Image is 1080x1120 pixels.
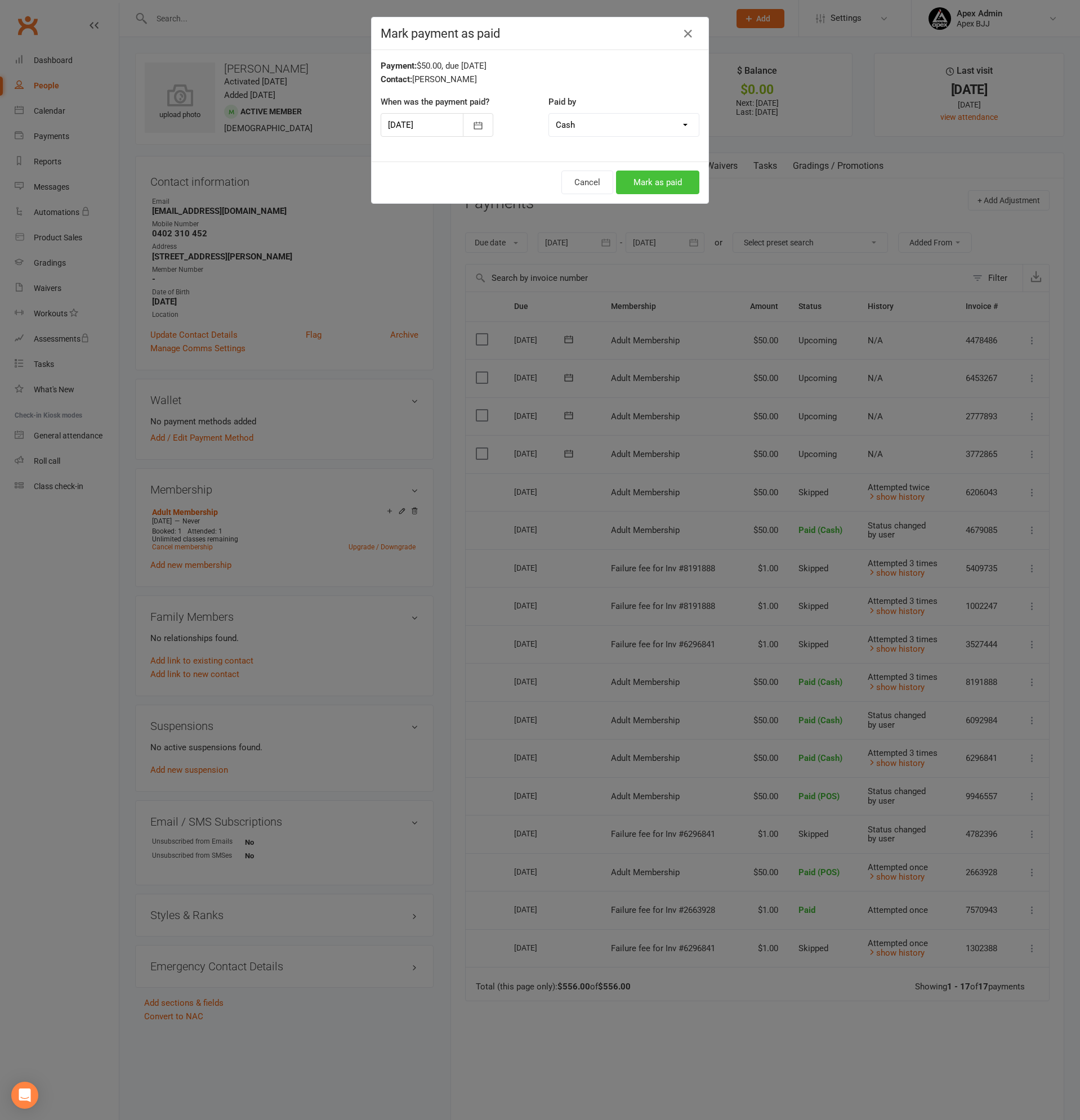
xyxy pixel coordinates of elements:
button: Mark as paid [616,171,699,194]
h4: Mark payment as paid [381,26,699,41]
div: $50.00, due [DATE] [381,59,699,73]
label: Paid by [548,95,576,109]
div: Open Intercom Messenger [11,1082,38,1109]
label: When was the payment paid? [381,95,489,109]
button: Close [679,25,697,43]
div: [PERSON_NAME] [381,73,699,86]
strong: Payment: [381,61,417,71]
strong: Contact: [381,74,412,84]
button: Cancel [561,171,613,194]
